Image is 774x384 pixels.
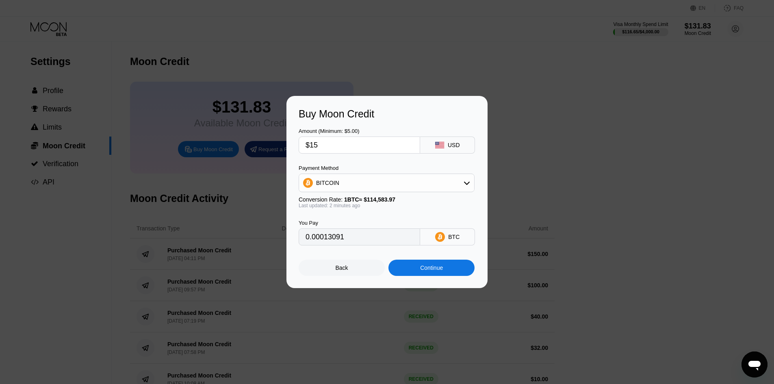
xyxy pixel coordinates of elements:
[299,165,475,171] div: Payment Method
[299,128,420,134] div: Amount (Minimum: $5.00)
[299,108,475,120] div: Buy Moon Credit
[420,265,443,271] div: Continue
[448,234,460,240] div: BTC
[741,351,767,377] iframe: Button to launch messaging window
[306,137,413,153] input: $0.00
[299,196,475,203] div: Conversion Rate:
[299,260,385,276] div: Back
[316,180,339,186] div: BITCOIN
[299,203,475,208] div: Last updated: 2 minutes ago
[299,220,420,226] div: You Pay
[336,265,348,271] div: Back
[448,142,460,148] div: USD
[388,260,475,276] div: Continue
[299,175,474,191] div: BITCOIN
[344,196,395,203] span: 1 BTC ≈ $114,583.97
